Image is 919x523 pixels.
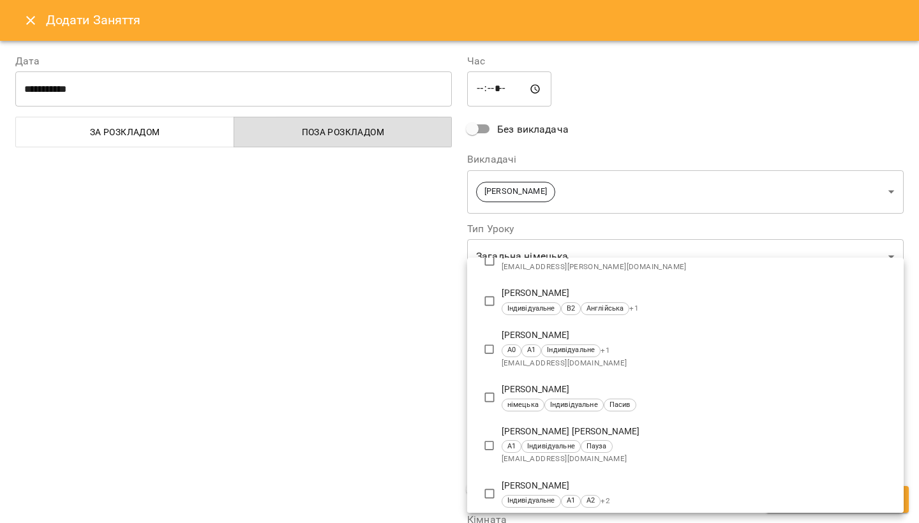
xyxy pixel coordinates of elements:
[629,302,639,315] span: + 1
[604,400,636,411] span: Пасив
[601,495,610,508] span: + 2
[502,480,893,492] p: [PERSON_NAME]
[522,441,580,452] span: Індивідуальне
[581,304,629,314] span: Англійська
[502,496,560,506] span: Індивідуальне
[502,261,893,274] span: [EMAIL_ADDRESS][PERSON_NAME][DOMAIN_NAME]
[502,400,544,411] span: німецька
[502,357,893,370] span: [EMAIL_ADDRESS][DOMAIN_NAME]
[581,496,600,506] span: А2
[502,304,560,314] span: Індивідуальне
[542,345,600,356] span: Індивідуальне
[502,441,521,452] span: А1
[522,345,541,356] span: А1
[581,441,612,452] span: Пауза
[562,496,580,506] span: А1
[502,345,521,356] span: А0
[502,425,893,438] p: [PERSON_NAME] [PERSON_NAME]
[601,344,610,357] span: + 1
[502,453,893,466] span: [EMAIL_ADDRESS][DOMAIN_NAME]
[562,304,580,314] span: В2
[502,383,893,396] p: [PERSON_NAME]
[545,400,603,411] span: Індивідуальне
[502,329,893,342] p: [PERSON_NAME]
[502,287,893,300] p: [PERSON_NAME]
